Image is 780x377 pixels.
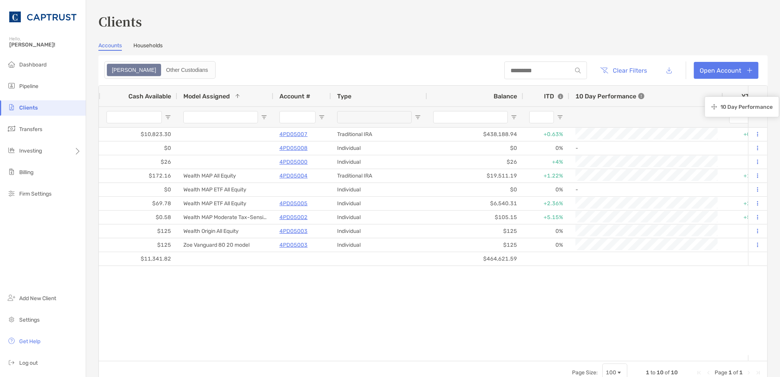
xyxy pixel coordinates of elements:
[177,211,273,224] div: Wealth MAP Moderate Tax-Sensitive
[696,370,702,376] div: First Page
[723,128,769,141] div: +0.63%
[133,42,163,51] a: Households
[650,369,655,376] span: to
[19,191,52,197] span: Firm Settings
[523,141,569,155] div: 0%
[7,336,16,345] img: get-help icon
[331,169,427,183] div: Traditional IRA
[279,240,308,250] a: 4PD05003
[331,183,427,196] div: Individual
[100,238,177,252] div: $125
[261,114,267,120] button: Open Filter Menu
[511,114,517,120] button: Open Filter Menu
[427,155,523,169] div: $26
[337,93,351,100] span: Type
[98,12,768,30] h3: Clients
[523,155,569,169] div: +4%
[19,148,42,154] span: Investing
[523,238,569,252] div: 0%
[279,171,308,181] p: 4PD05004
[723,211,769,224] div: +5.15%
[427,252,523,266] div: $464,621.59
[415,114,421,120] button: Open Filter Menu
[427,141,523,155] div: $0
[100,252,177,266] div: $11,341.82
[705,370,712,376] div: Previous Page
[427,197,523,210] div: $6,540.31
[7,293,16,302] img: add_new_client icon
[723,238,769,252] div: 0%
[100,155,177,169] div: $26
[100,128,177,141] div: $10,823.30
[733,369,738,376] span: of
[19,105,38,111] span: Clients
[665,369,670,376] span: of
[575,86,644,106] div: 10 Day Performance
[671,369,678,376] span: 10
[723,183,769,196] div: 0%
[279,111,316,123] input: Account # Filter Input
[523,169,569,183] div: +1.22%
[427,169,523,183] div: $19,511.19
[7,315,16,324] img: settings icon
[7,167,16,176] img: billing icon
[279,157,308,167] a: 4PD05000
[595,62,653,79] button: Clear Filters
[529,111,554,123] input: ITD Filter Input
[19,126,42,133] span: Transfers
[739,369,743,376] span: 1
[723,155,769,169] div: +4%
[7,60,16,69] img: dashboard icon
[279,93,310,100] span: Account #
[162,65,212,75] div: Other Custodians
[523,211,569,224] div: +5.15%
[7,124,16,133] img: transfers icon
[100,183,177,196] div: $0
[19,295,56,302] span: Add New Client
[427,211,523,224] div: $105.15
[100,224,177,238] div: $125
[7,189,16,198] img: firm-settings icon
[557,114,563,120] button: Open Filter Menu
[572,369,598,376] div: Page Size:
[128,93,171,100] span: Cash Available
[523,197,569,210] div: +2.36%
[728,369,732,376] span: 1
[177,197,273,210] div: Wealth MAP ETF All Equity
[9,42,81,48] span: [PERSON_NAME]!
[104,61,216,79] div: segmented control
[7,81,16,90] img: pipeline icon
[746,370,752,376] div: Next Page
[177,183,273,196] div: Wealth MAP ETF All Equity
[331,197,427,210] div: Individual
[575,68,581,73] img: input icon
[19,360,38,366] span: Log out
[319,114,325,120] button: Open Filter Menu
[177,169,273,183] div: Wealth MAP All Equity
[523,183,569,196] div: 0%
[183,93,230,100] span: Model Assigned
[331,128,427,141] div: Traditional IRA
[279,143,308,153] p: 4PD05008
[331,211,427,224] div: Individual
[279,199,308,208] a: 4PD05005
[279,213,308,222] a: 4PD05002
[427,238,523,252] div: $125
[19,169,33,176] span: Billing
[279,130,308,139] a: 4PD05007
[100,169,177,183] div: $172.16
[100,141,177,155] div: $0
[19,338,40,345] span: Get Help
[720,104,773,110] div: 10 Day Performance
[427,128,523,141] div: $438,188.94
[657,369,664,376] span: 10
[7,103,16,112] img: clients icon
[331,238,427,252] div: Individual
[279,226,308,236] p: 4PD05003
[19,61,47,68] span: Dashboard
[100,211,177,224] div: $0.58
